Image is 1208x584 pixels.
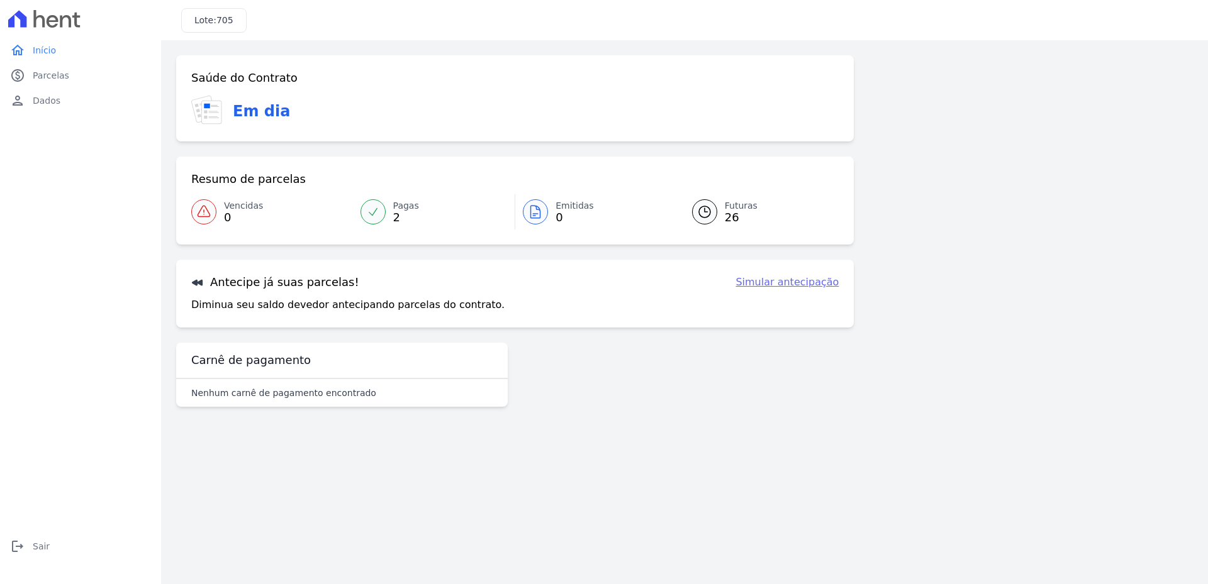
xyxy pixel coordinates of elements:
[191,353,311,368] h3: Carnê de pagamento
[10,539,25,554] i: logout
[10,43,25,58] i: home
[191,194,353,229] a: Vencidas 0
[5,88,156,113] a: personDados
[393,199,419,212] span: Pagas
[233,100,290,123] h3: Em dia
[735,275,839,290] a: Simular antecipação
[191,70,298,85] h3: Saúde do Contrato
[725,199,758,212] span: Futuras
[725,212,758,223] span: 26
[191,297,505,312] p: Diminua seu saldo devedor antecipando parcelas do contrato.
[5,63,156,88] a: paidParcelas
[5,38,156,63] a: homeInício
[224,212,263,223] span: 0
[10,93,25,108] i: person
[677,194,839,229] a: Futuras 26
[191,275,359,290] h3: Antecipe já suas parcelas!
[33,540,50,553] span: Sair
[191,387,376,399] p: Nenhum carnê de pagamento encontrado
[191,172,306,187] h3: Resumo de parcelas
[393,212,419,223] span: 2
[556,212,594,223] span: 0
[353,194,515,229] a: Pagas 2
[33,44,56,57] span: Início
[10,68,25,83] i: paid
[224,199,263,212] span: Vencidas
[556,199,594,212] span: Emitidas
[5,534,156,559] a: logoutSair
[33,69,69,82] span: Parcelas
[216,15,233,25] span: 705
[515,194,677,229] a: Emitidas 0
[194,14,233,27] h3: Lote:
[33,94,60,107] span: Dados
